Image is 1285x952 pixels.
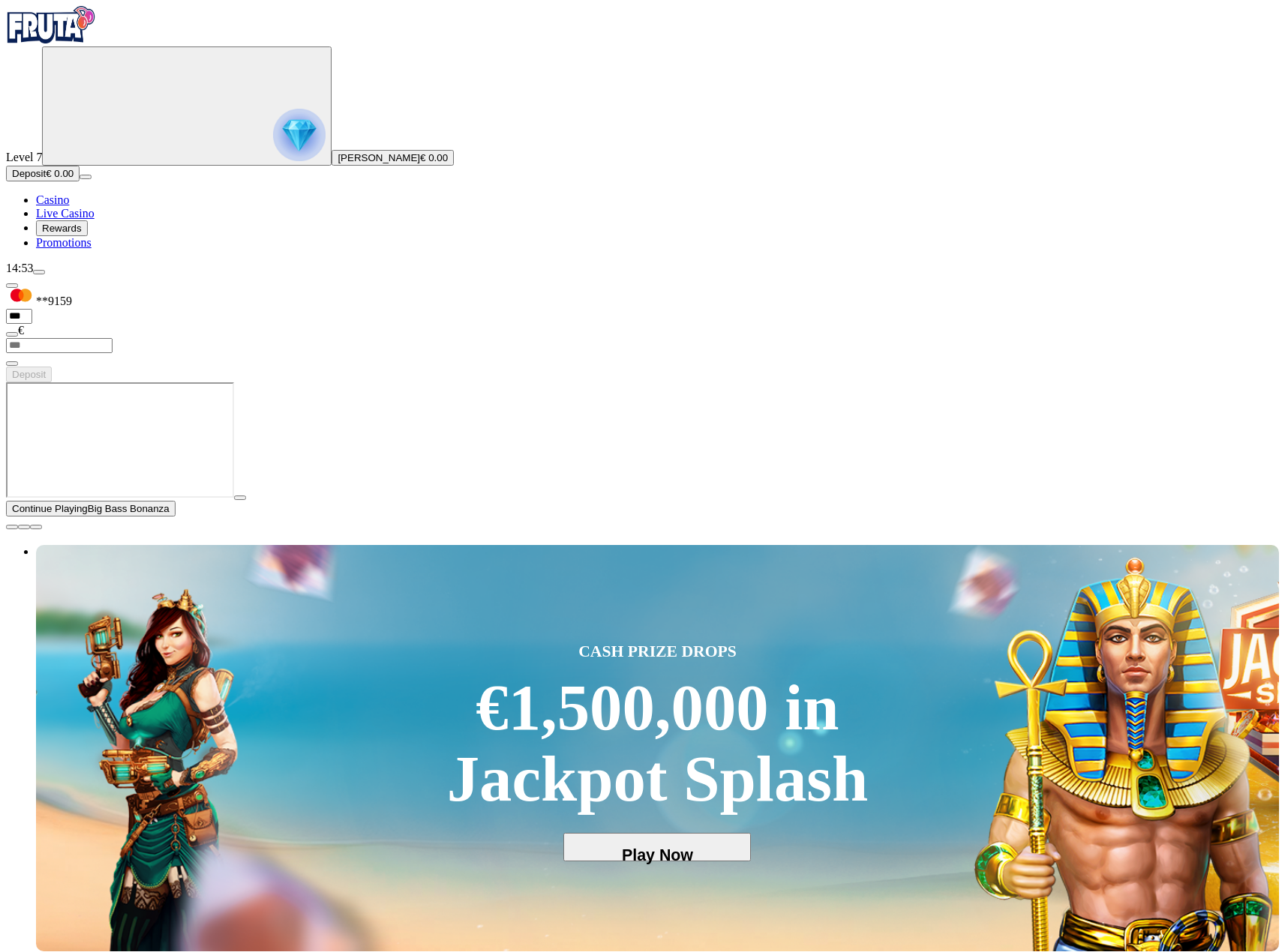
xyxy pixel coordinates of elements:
[6,289,36,305] img: MasterCard
[80,175,92,179] button: menu
[18,525,30,529] button: chevron-down icon
[6,501,176,516] button: Continue PlayingBig Bass Bonanza
[36,193,69,206] a: Casino
[6,151,42,163] span: Level 7
[88,503,170,514] span: Big Bass Bonanza
[12,503,88,514] span: Continue Playing
[12,369,46,380] span: Deposit
[338,152,420,163] span: [PERSON_NAME]
[6,6,96,43] img: Fruta
[33,270,45,274] button: menu
[6,6,1279,250] nav: Primary
[6,166,80,181] button: Depositplus icon€ 0.00
[578,639,737,664] span: CASH PRIZE DROPS
[12,168,46,179] span: Deposit
[42,223,82,234] span: Rewards
[36,236,92,249] a: Promotions
[6,262,33,274] span: 14:53
[18,324,24,337] span: €
[447,672,868,816] div: €1,500,000 in Jackpot Splash
[42,46,332,166] button: reward progress
[46,168,74,179] span: € 0.00
[420,152,448,163] span: € 0.00
[36,207,95,220] a: Live Casino
[6,193,1279,250] nav: Main menu
[6,382,234,498] iframe: Big Bass Bonanza
[6,525,18,529] button: close icon
[6,367,52,382] button: Deposit
[273,109,326,161] img: reward progress
[6,283,18,288] button: Hide quick deposit form
[6,361,18,366] button: eye icon
[6,332,18,337] button: eye icon
[6,33,96,46] a: Fruta
[332,150,454,166] button: [PERSON_NAME]€ 0.00
[36,220,88,236] button: Rewards
[585,846,730,866] span: Play Now
[30,525,42,529] button: fullscreen icon
[234,495,246,500] button: play icon
[563,833,751,861] button: Play Now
